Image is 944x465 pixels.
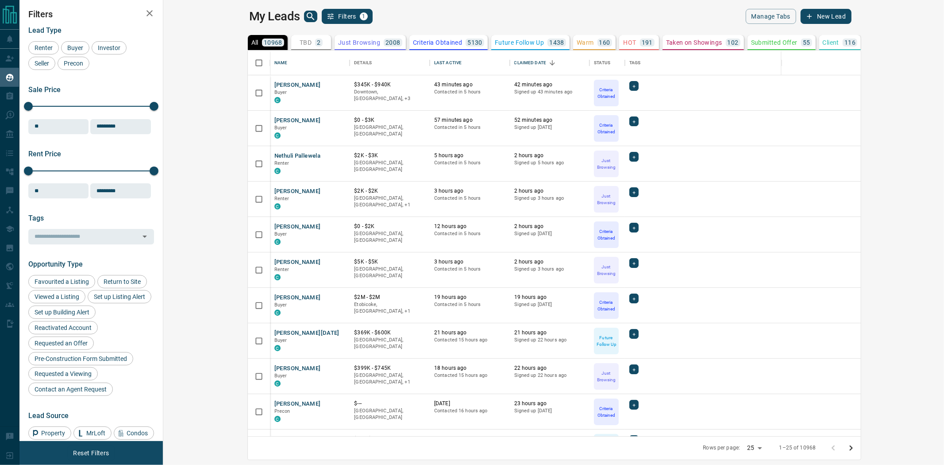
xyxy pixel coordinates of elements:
div: Property [28,426,71,440]
p: Signed up 3 hours ago [514,266,586,273]
span: + [632,329,636,338]
p: 5130 [467,39,482,46]
p: Criteria Obtained [595,228,618,241]
button: [PERSON_NAME][DATE] [274,329,339,337]
button: Reset Filters [67,446,115,461]
div: + [629,116,639,126]
p: 19 hours ago [434,294,505,301]
p: HOT [624,39,636,46]
span: Pre-Construction Form Submitted [31,355,130,362]
p: Just Browsing [595,193,618,206]
div: + [629,364,639,374]
span: Reactivated Account [31,324,95,331]
p: 2 hours ago [514,152,586,159]
span: Renter [274,196,289,201]
button: New Lead [801,9,852,24]
span: Lead Source [28,411,69,420]
p: $2K - $2K [354,187,425,195]
span: Buyer [274,89,287,95]
p: Contacted in 5 hours [434,301,505,308]
p: Criteria Obtained [595,122,618,135]
span: + [632,188,636,197]
div: condos.ca [274,168,281,174]
p: 21 hours ago [434,329,505,337]
div: + [629,329,639,339]
div: + [629,152,639,162]
p: Signed up [DATE] [514,301,586,308]
button: [PERSON_NAME] [274,294,321,302]
button: [PERSON_NAME] [274,81,321,89]
p: Criteria Obtained [413,39,462,46]
p: [GEOGRAPHIC_DATA], [GEOGRAPHIC_DATA] [354,407,425,421]
button: Filters1 [322,9,373,24]
p: 12 hours ago [434,223,505,230]
span: Precon [274,408,290,414]
div: Seller [28,57,55,70]
p: Contacted in 5 hours [434,195,505,202]
p: North York, Toronto, Stoney Creek [354,89,425,102]
h2: Filters [28,9,154,19]
button: Manage Tabs [746,9,796,24]
span: + [632,436,636,445]
p: Signed up 22 hours ago [514,337,586,344]
p: 42 minutes ago [514,81,586,89]
div: + [629,258,639,268]
div: + [629,187,639,197]
div: Return to Site [97,275,147,288]
p: TBD [300,39,312,46]
div: Buyer [61,41,89,54]
p: 19 hours ago [514,294,586,301]
p: Future Follow Up [495,39,544,46]
div: Renter [28,41,59,54]
div: Requested an Offer [28,337,94,350]
p: Toronto [354,372,425,386]
p: $399K - $745K [354,364,425,372]
div: Precon [58,57,89,70]
span: Lead Type [28,26,62,35]
p: 57 minutes ago [434,116,505,124]
p: Just Browsing [595,157,618,170]
p: Contacted in 5 hours [434,159,505,167]
p: 18 hours ago [434,364,505,372]
span: Set up Listing Alert [91,293,148,300]
span: MrLoft [83,430,108,437]
button: [PERSON_NAME] [274,364,321,373]
span: + [632,365,636,374]
div: Condos [114,426,154,440]
p: 1438 [549,39,564,46]
div: 25 [744,442,765,454]
button: [PERSON_NAME] [274,435,321,444]
div: Set up Building Alert [28,306,96,319]
p: Warm [577,39,594,46]
span: Property [38,430,68,437]
div: Name [270,50,350,75]
span: Seller [31,60,52,67]
div: + [629,435,639,445]
p: 22 hours ago [514,364,586,372]
p: Taken on Showings [666,39,722,46]
span: Rent Price [28,150,61,158]
p: 5 hours ago [434,152,505,159]
p: 2 hours ago [514,258,586,266]
p: $2K - $3K [354,152,425,159]
h1: My Leads [249,9,300,23]
span: Buyer [274,125,287,131]
p: $369K - $600K [354,329,425,337]
div: Status [594,50,610,75]
p: 23 hours ago [514,400,586,407]
div: MrLoft [73,426,112,440]
span: Requested a Viewing [31,370,95,377]
p: 55 [803,39,810,46]
div: + [629,294,639,303]
p: Signed up 43 minutes ago [514,89,586,96]
p: [DATE] [434,435,505,443]
p: Toronto [354,301,425,315]
span: Requested an Offer [31,340,91,347]
span: Contact an Agent Request [31,386,110,393]
div: Contact an Agent Request [28,383,113,396]
p: Signed up 22 hours ago [514,372,586,379]
p: $--- [354,400,425,407]
span: + [632,259,636,267]
span: Sale Price [28,85,61,94]
div: Details [354,50,372,75]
